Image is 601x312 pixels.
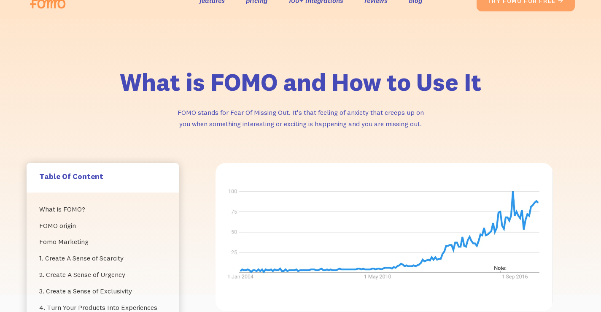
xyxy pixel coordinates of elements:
a: FOMO origin [39,217,166,234]
a: What is FOMO? [39,201,166,217]
a: 3. Create a Sense of Exclusivity [39,283,166,299]
p: FOMO stands for Fear Of Missing Out. It's that feeling of anxiety that creeps up on you when some... [174,107,427,129]
a: 2. Create A Sense of Urgency [39,266,166,283]
a: 1. Create A Sense of Scarcity [39,250,166,266]
h5: Table Of Content [39,171,166,181]
h1: What is FOMO and How to Use It [86,68,516,97]
a: Fomo Marketing [39,233,166,250]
